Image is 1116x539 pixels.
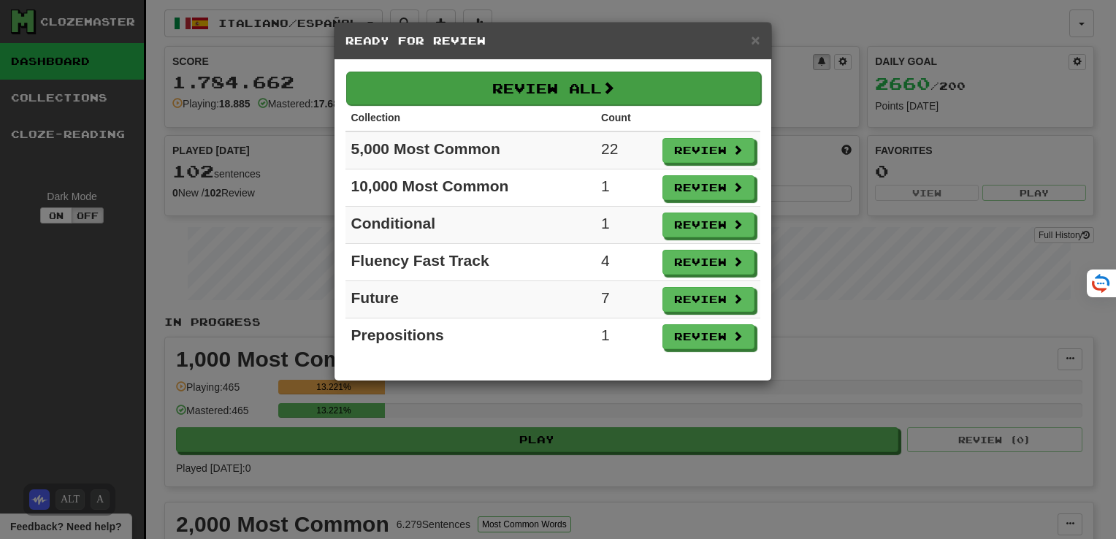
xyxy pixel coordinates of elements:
[595,244,656,281] td: 4
[345,34,760,48] h5: Ready for Review
[662,213,754,237] button: Review
[345,169,596,207] td: 10,000 Most Common
[345,244,596,281] td: Fluency Fast Track
[595,169,656,207] td: 1
[662,250,754,275] button: Review
[345,104,596,131] th: Collection
[595,207,656,244] td: 1
[662,175,754,200] button: Review
[346,72,761,105] button: Review All
[345,207,596,244] td: Conditional
[595,318,656,356] td: 1
[751,32,760,47] button: Close
[662,287,754,312] button: Review
[595,281,656,318] td: 7
[595,131,656,169] td: 22
[751,31,760,48] span: ×
[345,318,596,356] td: Prepositions
[662,324,754,349] button: Review
[595,104,656,131] th: Count
[662,138,754,163] button: Review
[345,281,596,318] td: Future
[345,131,596,169] td: 5,000 Most Common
